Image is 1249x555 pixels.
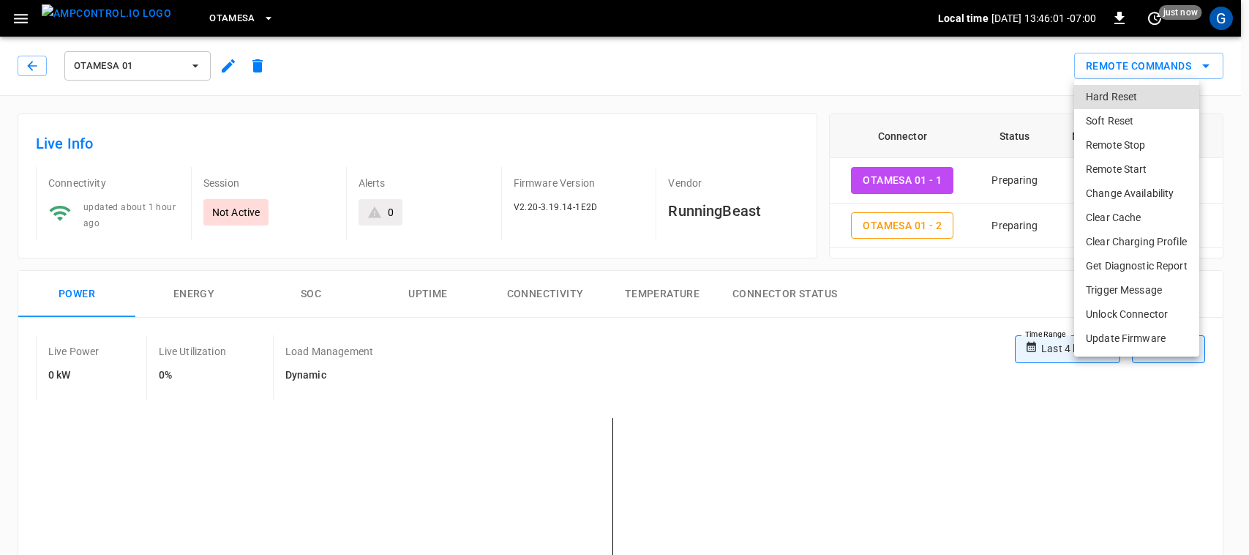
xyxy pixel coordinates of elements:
[1074,302,1199,327] li: Unlock Connector
[1074,254,1199,278] li: Get Diagnostic Report
[1074,109,1199,133] li: Soft Reset
[1074,157,1199,182] li: Remote Start
[1074,206,1199,230] li: Clear Cache
[1074,327,1199,351] li: Update Firmware
[1074,230,1199,254] li: Clear Charging Profile
[1074,85,1199,109] li: Hard Reset
[1074,182,1199,206] li: Change Availability
[1074,278,1199,302] li: Trigger Message
[1074,133,1199,157] li: Remote Stop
